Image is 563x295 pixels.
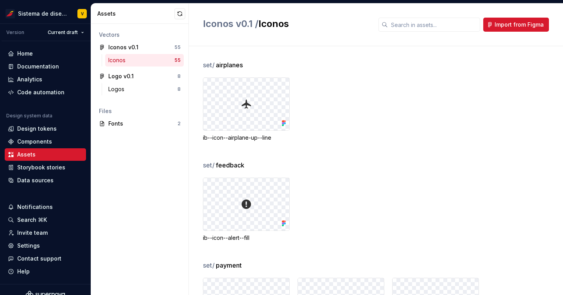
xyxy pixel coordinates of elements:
[17,229,48,237] div: Invite team
[17,63,59,70] div: Documentation
[203,134,290,142] div: ib--icon--airplane-up--line
[178,86,181,92] div: 8
[495,21,544,29] span: Import from Figma
[212,61,215,69] span: /
[48,29,78,36] span: Current draft
[5,161,86,174] a: Storybook stories
[5,148,86,161] a: Assets
[212,161,215,169] span: /
[203,261,215,270] span: set
[105,83,184,95] a: Logos8
[105,54,184,67] a: Iconos55
[18,10,68,18] div: Sistema de diseño Iberia
[178,121,181,127] div: 2
[96,41,184,54] a: Iconos v0.155
[216,261,242,270] span: payment
[17,255,61,263] div: Contact support
[388,18,480,32] input: Search in assets...
[96,70,184,83] a: Logo v0.18
[203,18,369,30] h2: Iconos
[212,261,215,269] span: /
[5,227,86,239] a: Invite team
[108,85,127,93] div: Logos
[483,18,549,32] button: Import from Figma
[5,47,86,60] a: Home
[5,73,86,86] a: Analytics
[5,122,86,135] a: Design tokens
[17,151,36,158] div: Assets
[5,265,86,278] button: Help
[5,252,86,265] button: Contact support
[96,117,184,130] a: Fonts2
[17,242,40,250] div: Settings
[5,9,15,18] img: 55604660-494d-44a9-beb2-692398e9940a.png
[17,76,42,83] div: Analytics
[2,5,89,22] button: Sistema de diseño IberiaV
[216,160,244,170] span: feedback
[17,138,52,146] div: Components
[97,10,174,18] div: Assets
[203,234,290,242] div: ib--icon--alert--fill
[108,72,134,80] div: Logo v0.1
[5,239,86,252] a: Settings
[17,125,57,133] div: Design tokens
[108,56,129,64] div: Iconos
[17,88,65,96] div: Code automation
[17,164,65,171] div: Storybook stories
[5,201,86,213] button: Notifications
[108,120,178,128] div: Fonts
[5,86,86,99] a: Code automation
[203,18,258,29] span: Iconos v0.1 /
[17,203,53,211] div: Notifications
[81,11,84,17] div: V
[5,60,86,73] a: Documentation
[5,174,86,187] a: Data sources
[44,27,88,38] button: Current draft
[174,44,181,50] div: 55
[17,50,33,58] div: Home
[17,176,54,184] div: Data sources
[203,160,215,170] span: set
[5,214,86,226] button: Search ⌘K
[6,29,24,36] div: Version
[174,57,181,63] div: 55
[99,107,181,115] div: Files
[178,73,181,79] div: 8
[6,113,52,119] div: Design system data
[203,60,215,70] span: set
[5,135,86,148] a: Components
[17,268,30,275] div: Help
[17,216,47,224] div: Search ⌘K
[108,43,138,51] div: Iconos v0.1
[216,60,243,70] span: airplanes
[99,31,181,39] div: Vectors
